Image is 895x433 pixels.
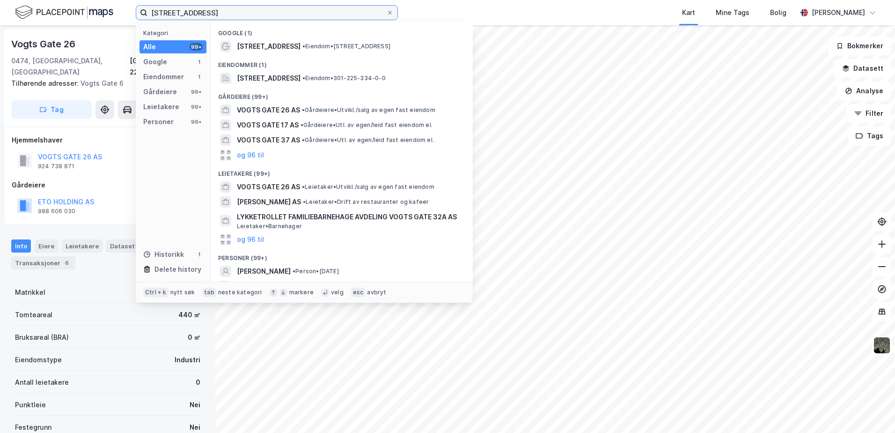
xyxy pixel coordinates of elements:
span: • [302,75,305,82]
div: 440 ㎡ [178,309,200,321]
div: 1 [195,251,203,258]
div: 6 [62,258,72,268]
div: Eiendommer (1) [211,54,473,71]
span: • [303,198,306,205]
span: VOGTS GATE 17 AS [237,119,299,131]
img: 9k= [873,336,891,354]
span: Person • [DATE] [293,268,339,275]
span: Tilhørende adresser: [11,79,81,87]
div: Datasett [106,239,141,253]
button: Datasett [834,59,891,78]
div: 99+ [190,103,203,111]
div: [GEOGRAPHIC_DATA], 225/334 [130,55,204,78]
span: Leietaker • Drift av restauranter og kafeer [303,198,429,206]
span: Gårdeiere • Utl. av egen/leid fast eiendom el. [301,121,433,129]
div: Gårdeiere [12,179,204,191]
span: • [302,136,305,143]
span: • [301,121,303,128]
div: Bolig [770,7,786,18]
div: Info [11,239,31,253]
span: • [302,106,305,113]
span: Eiendom • 301-225-334-0-0 [302,75,386,82]
div: 0 [196,377,200,388]
span: [PERSON_NAME] AS [237,196,301,208]
div: Gårdeiere [143,86,177,97]
span: • [293,268,295,275]
div: Google (1) [211,22,473,39]
iframe: Chat Widget [848,388,895,433]
span: VOGTS GATE 26 AS [237,105,300,116]
span: [STREET_ADDRESS] [237,73,301,84]
div: Kategori [143,30,206,37]
div: nytt søk [170,289,195,296]
span: Gårdeiere • Utvikl./salg av egen fast eiendom [302,106,435,114]
div: Google [143,56,167,67]
button: Bokmerker [828,37,891,55]
div: [PERSON_NAME] [812,7,865,18]
button: Tag [11,100,92,119]
button: og 96 til [237,234,264,245]
div: tab [202,288,216,297]
div: Leietakere [143,101,179,112]
div: 1 [195,58,203,66]
div: Tomteareal [15,309,52,321]
div: Transaksjoner [11,256,75,269]
div: velg [331,289,344,296]
button: Analyse [837,82,891,100]
span: [PERSON_NAME] [237,281,291,292]
span: VOGTS GATE 37 AS [237,134,300,146]
span: [PERSON_NAME] [237,266,291,277]
div: Nei [190,399,200,411]
input: Søk på adresse, matrikkel, gårdeiere, leietakere eller personer [147,6,386,20]
div: Hjemmelshaver [12,134,204,146]
div: Delete history [154,264,201,275]
span: Leietaker • Barnehager [237,223,302,230]
span: Leietaker • Utvikl./salg av egen fast eiendom [302,183,434,191]
span: Eiendom • [STREET_ADDRESS] [302,43,390,50]
div: Industri [175,354,200,366]
button: og 96 til [237,149,264,161]
div: Bruksareal (BRA) [15,332,69,343]
div: Matrikkel [15,287,45,298]
div: 0474, [GEOGRAPHIC_DATA], [GEOGRAPHIC_DATA] [11,55,130,78]
div: esc [351,288,366,297]
div: Kart [682,7,695,18]
span: [STREET_ADDRESS] [237,41,301,52]
div: neste kategori [218,289,262,296]
div: Vogts Gate 6 [11,78,197,89]
span: Gårdeiere • Utl. av egen/leid fast eiendom el. [302,136,434,144]
span: VOGTS GATE 26 AS [237,181,300,193]
div: 99+ [190,43,203,51]
div: Personer [143,116,174,127]
span: • [302,43,305,50]
div: 1 [195,73,203,81]
span: LYKKETROLLET FAMILIEBARNEHAGE AVDELING VOGTS GATE 32A AS [237,211,462,223]
span: • [302,183,305,190]
div: 924 738 871 [38,163,74,170]
div: Alle [143,41,156,52]
div: Ctrl + k [143,288,169,297]
div: avbryt [367,289,386,296]
div: Leietakere [62,239,103,253]
div: Eiendomstype [15,354,62,366]
div: 0 ㎡ [188,332,200,343]
div: Punktleie [15,399,46,411]
div: 99+ [190,118,203,126]
div: Nei [190,422,200,433]
div: Eiendommer [143,71,184,82]
div: Antall leietakere [15,377,69,388]
div: Historikk [143,249,184,260]
button: Filter [846,104,891,123]
div: Kontrollprogram for chat [848,388,895,433]
div: 99+ [190,88,203,96]
div: Gårdeiere (99+) [211,86,473,103]
button: Tags [848,127,891,145]
div: Festegrunn [15,422,51,433]
div: Leietakere (99+) [211,163,473,179]
img: logo.f888ab2527a4732fd821a326f86c7f29.svg [15,4,113,21]
div: 988 606 030 [38,208,75,215]
div: Eiere [35,239,58,253]
div: markere [289,289,314,296]
div: Personer (99+) [211,247,473,264]
div: Mine Tags [716,7,749,18]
